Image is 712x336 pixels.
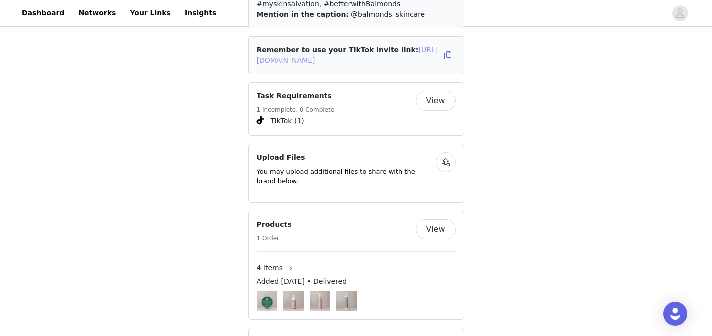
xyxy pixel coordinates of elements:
[416,219,456,239] button: View
[16,2,70,24] a: Dashboard
[257,91,335,101] h4: Task Requirements
[257,219,292,230] h4: Products
[257,46,438,64] a: [URL][DOMAIN_NAME]
[271,116,304,126] span: TikTok (1)
[72,2,122,24] a: Networks
[124,2,177,24] a: Your Links
[257,234,292,243] h5: 1 Order
[257,276,347,287] span: Added [DATE] • Delivered
[416,91,456,111] button: View
[257,167,436,186] p: You may upload additional files to share with the brand below.
[310,291,330,311] img: Omega Rich Cleansing Oil - 125ml
[257,263,283,273] span: 4 Items
[179,2,222,24] a: Insights
[248,82,464,136] div: Task Requirements
[257,46,438,64] span: Remember to use your TikTok invite link:
[351,10,425,18] span: @balmonds_skincare
[257,152,436,163] h4: Upload Files
[663,302,687,326] div: Open Intercom Messenger
[257,105,335,114] h5: 1 Incomplete, 0 Complete
[336,291,357,311] img: Intensive Hand Cream
[283,291,304,311] img: Omega-Rich Facial Oil - 30ml
[257,10,349,18] span: Mention in the caption:
[675,5,685,21] div: avatar
[248,211,464,320] div: Products
[257,291,277,311] img: Skin Salvation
